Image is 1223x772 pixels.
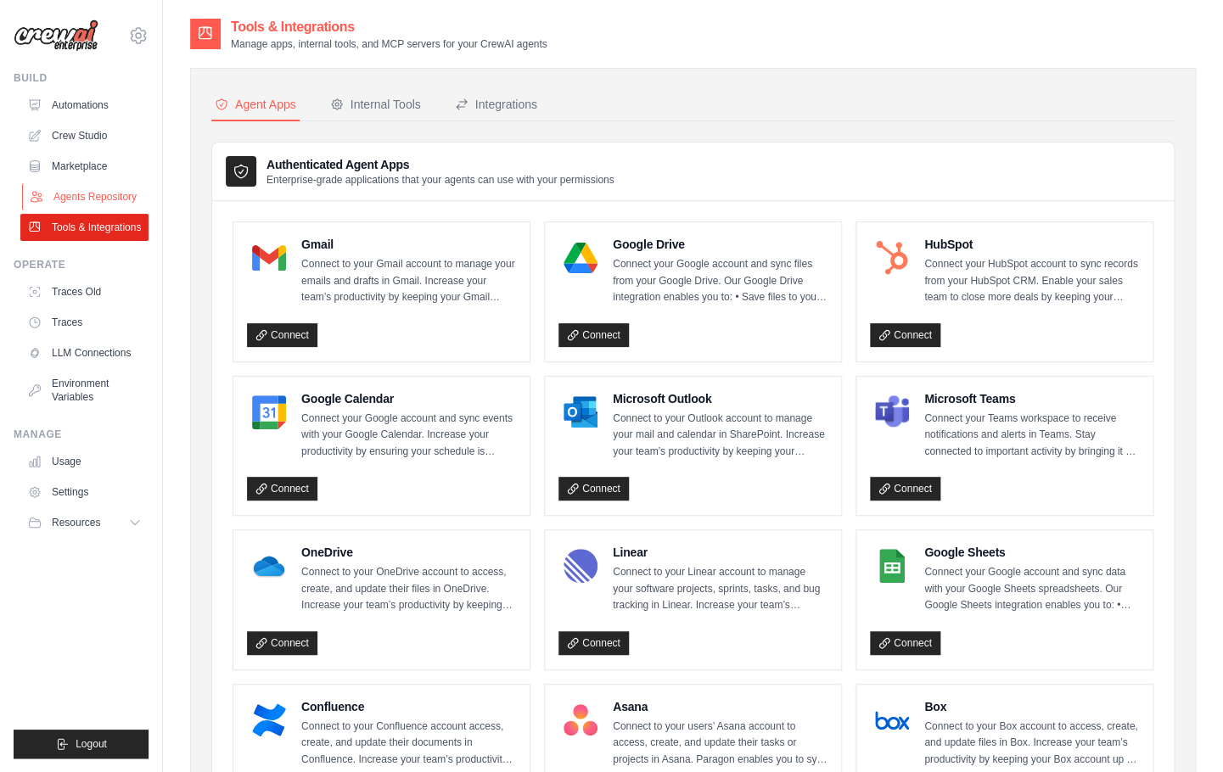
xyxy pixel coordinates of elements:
[558,631,629,655] a: Connect
[613,256,827,306] p: Connect your Google account and sync files from your Google Drive. Our Google Drive integration e...
[22,183,150,210] a: Agents Repository
[924,236,1139,253] h4: HubSpot
[564,241,597,275] img: Google Drive Logo
[875,703,909,737] img: Box Logo
[14,258,149,271] div: Operate
[20,478,149,506] a: Settings
[613,544,827,561] h4: Linear
[20,153,149,180] a: Marketplace
[14,428,149,441] div: Manage
[924,411,1139,461] p: Connect your Teams workspace to receive notifications and alerts in Teams. Stay connected to impo...
[455,96,537,113] div: Integrations
[870,323,940,347] a: Connect
[247,477,317,501] a: Connect
[266,156,614,173] h3: Authenticated Agent Apps
[327,89,424,121] button: Internal Tools
[875,395,909,429] img: Microsoft Teams Logo
[301,544,516,561] h4: OneDrive
[20,339,149,366] a: LLM Connections
[252,703,286,737] img: Confluence Logo
[301,698,516,715] h4: Confluence
[20,122,149,149] a: Crew Studio
[924,390,1139,407] h4: Microsoft Teams
[452,89,541,121] button: Integrations
[558,477,629,501] a: Connect
[924,544,1139,561] h4: Google Sheets
[870,477,940,501] a: Connect
[247,323,317,347] a: Connect
[14,20,98,52] img: Logo
[301,256,516,306] p: Connect to your Gmail account to manage your emails and drafts in Gmail. Increase your team’s pro...
[20,278,149,305] a: Traces Old
[564,395,597,429] img: Microsoft Outlook Logo
[14,71,149,85] div: Build
[875,241,909,275] img: HubSpot Logo
[211,89,300,121] button: Agent Apps
[231,17,547,37] h2: Tools & Integrations
[76,737,107,751] span: Logout
[20,214,149,241] a: Tools & Integrations
[301,411,516,461] p: Connect your Google account and sync events with your Google Calendar. Increase your productivity...
[613,236,827,253] h4: Google Drive
[301,564,516,614] p: Connect to your OneDrive account to access, create, and update their files in OneDrive. Increase ...
[215,96,296,113] div: Agent Apps
[924,564,1139,614] p: Connect your Google account and sync data with your Google Sheets spreadsheets. Our Google Sheets...
[252,549,286,583] img: OneDrive Logo
[301,390,516,407] h4: Google Calendar
[870,631,940,655] a: Connect
[924,698,1139,715] h4: Box
[330,96,421,113] div: Internal Tools
[301,236,516,253] h4: Gmail
[52,516,100,529] span: Resources
[252,395,286,429] img: Google Calendar Logo
[924,256,1139,306] p: Connect your HubSpot account to sync records from your HubSpot CRM. Enable your sales team to clo...
[20,509,149,536] button: Resources
[14,730,149,758] button: Logout
[924,719,1139,769] p: Connect to your Box account to access, create, and update files in Box. Increase your team’s prod...
[247,631,317,655] a: Connect
[558,323,629,347] a: Connect
[301,719,516,769] p: Connect to your Confluence account access, create, and update their documents in Confluence. Incr...
[20,370,149,411] a: Environment Variables
[564,703,597,737] img: Asana Logo
[613,411,827,461] p: Connect to your Outlook account to manage your mail and calendar in SharePoint. Increase your tea...
[613,719,827,769] p: Connect to your users’ Asana account to access, create, and update their tasks or projects in Asa...
[613,390,827,407] h4: Microsoft Outlook
[20,309,149,336] a: Traces
[252,241,286,275] img: Gmail Logo
[564,549,597,583] img: Linear Logo
[266,173,614,187] p: Enterprise-grade applications that your agents can use with your permissions
[20,448,149,475] a: Usage
[875,549,909,583] img: Google Sheets Logo
[20,92,149,119] a: Automations
[231,37,547,51] p: Manage apps, internal tools, and MCP servers for your CrewAI agents
[613,698,827,715] h4: Asana
[613,564,827,614] p: Connect to your Linear account to manage your software projects, sprints, tasks, and bug tracking...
